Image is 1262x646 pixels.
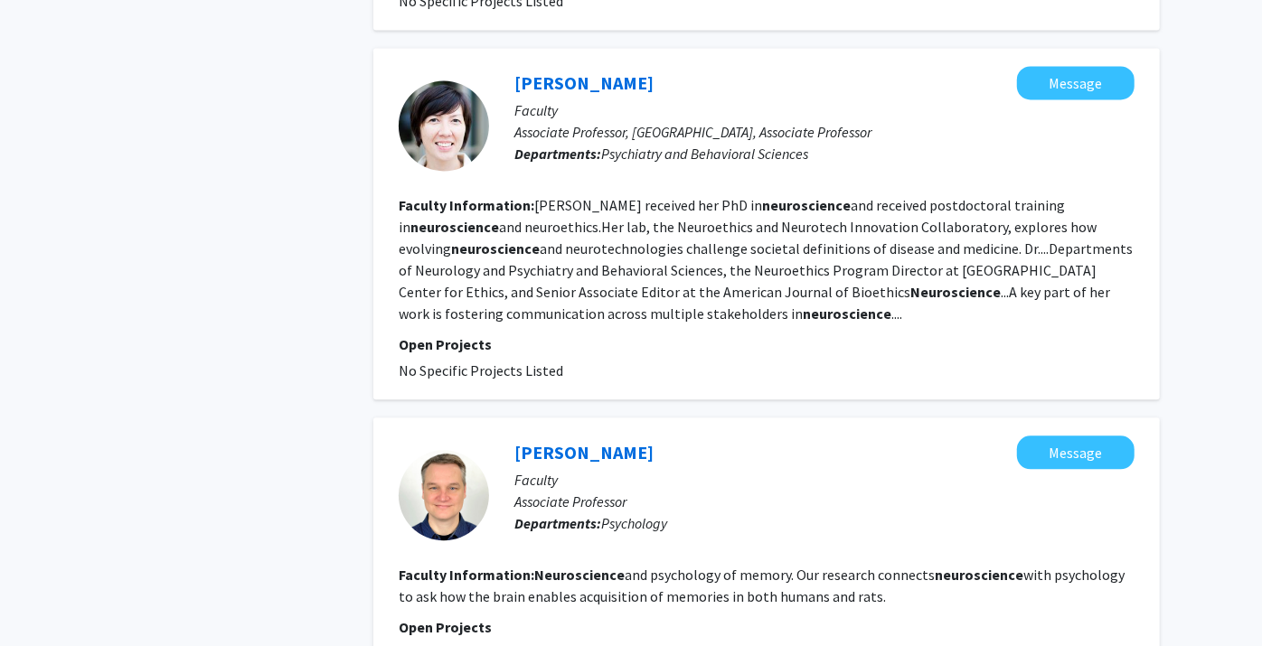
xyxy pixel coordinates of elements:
b: neuroscience [451,239,540,257]
b: Departments: [514,514,601,532]
span: Psychology [601,514,667,532]
p: Faculty [514,469,1135,491]
span: No Specific Projects Listed [399,361,563,379]
button: Message Karen Rommelfanger [1017,66,1135,99]
b: Departments: [514,145,601,163]
button: Message Joseph Manns [1017,435,1135,469]
b: Neuroscience [534,566,625,584]
b: Faculty Information: [399,196,534,214]
b: Neuroscience [910,283,1001,301]
a: [PERSON_NAME] [514,441,654,463]
b: neuroscience [410,218,499,236]
p: Associate Professor [514,491,1135,512]
a: [PERSON_NAME] [514,71,654,94]
p: Open Projects [399,333,1135,355]
p: Associate Professor, [GEOGRAPHIC_DATA], Associate Professor [514,121,1135,143]
fg-read-more: [PERSON_NAME] received her PhD in and received postdoctoral training in and neuroethics.Her lab, ... [399,196,1133,323]
fg-read-more: and psychology of memory. Our research connects with psychology to ask how the brain enables acqu... [399,566,1125,605]
p: Faculty [514,99,1135,121]
b: neuroscience [935,566,1023,584]
span: Psychiatry and Behavioral Sciences [601,145,808,163]
iframe: Chat [14,565,77,632]
b: Faculty Information: [399,566,534,584]
b: neuroscience [762,196,851,214]
b: neuroscience [803,304,891,323]
p: Open Projects [399,616,1135,638]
